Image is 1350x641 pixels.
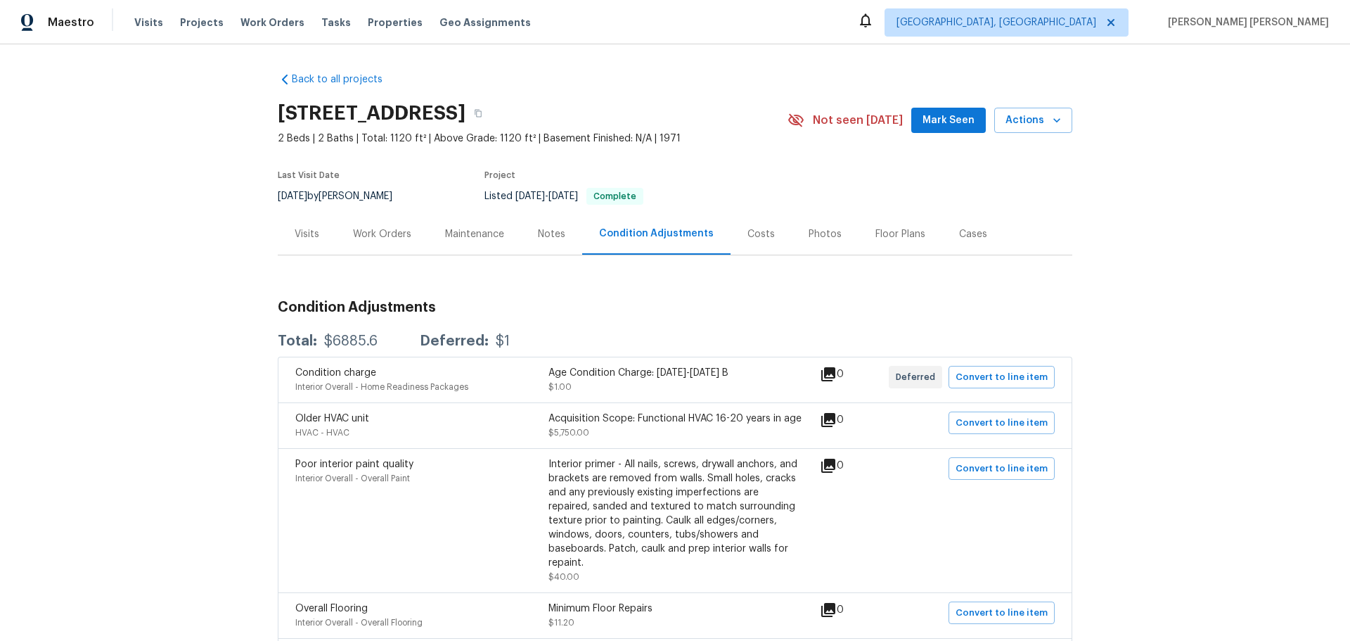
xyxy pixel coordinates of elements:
button: Convert to line item [949,457,1055,480]
div: Notes [538,227,565,241]
span: [DATE] [515,191,545,201]
span: Interior Overall - Overall Paint [295,474,410,483]
div: Costs [747,227,775,241]
span: Actions [1005,112,1061,129]
h2: [STREET_ADDRESS] [278,106,465,120]
a: Back to all projects [278,72,413,87]
span: [DATE] [548,191,578,201]
span: [PERSON_NAME] [PERSON_NAME] [1162,15,1329,30]
div: Deferred: [420,334,489,348]
span: 2 Beds | 2 Baths | Total: 1120 ft² | Above Grade: 1120 ft² | Basement Finished: N/A | 1971 [278,132,787,146]
span: Condition charge [295,368,376,378]
button: Convert to line item [949,366,1055,388]
div: 0 [820,366,889,383]
span: Deferred [896,370,941,384]
span: $1.00 [548,383,572,391]
div: Maintenance [445,227,504,241]
span: Work Orders [240,15,304,30]
span: Complete [588,192,642,201]
button: Convert to line item [949,602,1055,624]
button: Copy Address [465,101,491,126]
button: Convert to line item [949,412,1055,434]
div: Total: [278,334,317,348]
span: $40.00 [548,573,579,581]
h3: Condition Adjustments [278,300,1072,315]
div: Age Condition Charge: [DATE]-[DATE] B [548,366,802,380]
span: Visits [134,15,163,30]
span: HVAC - HVAC [295,429,349,437]
span: Maestro [48,15,94,30]
div: $1 [496,334,510,348]
div: 0 [820,457,889,474]
button: Actions [994,108,1072,134]
span: Projects [180,15,224,30]
div: by [PERSON_NAME] [278,188,409,205]
span: Convert to line item [956,415,1048,431]
span: [GEOGRAPHIC_DATA], [GEOGRAPHIC_DATA] [896,15,1096,30]
span: Geo Assignments [439,15,531,30]
span: Convert to line item [956,461,1048,477]
div: Interior primer - All nails, screws, drywall anchors, and brackets are removed from walls. Small ... [548,457,802,570]
span: $11.20 [548,618,574,627]
span: Last Visit Date [278,171,340,179]
div: Visits [295,227,319,241]
span: Older HVAC unit [295,414,369,424]
span: Project [484,171,515,179]
span: Convert to line item [956,605,1048,621]
span: Interior Overall - Home Readiness Packages [295,383,468,391]
span: Poor interior paint quality [295,459,413,469]
span: Listed [484,191,643,201]
div: Photos [809,227,842,241]
div: Work Orders [353,227,411,241]
div: Acquisition Scope: Functional HVAC 16-20 years in age [548,412,802,426]
span: Overall Flooring [295,604,368,614]
span: Not seen [DATE] [813,113,903,127]
button: Mark Seen [911,108,986,134]
span: - [515,191,578,201]
span: Mark Seen [922,112,975,129]
span: Convert to line item [956,369,1048,386]
span: Tasks [321,18,351,27]
span: $5,750.00 [548,429,589,437]
div: Floor Plans [875,227,925,241]
span: Interior Overall - Overall Flooring [295,618,423,627]
div: Cases [959,227,987,241]
div: 0 [820,412,889,429]
span: [DATE] [278,191,307,201]
div: Minimum Floor Repairs [548,602,802,616]
div: Condition Adjustments [599,227,714,241]
div: $6885.6 [324,334,378,348]
div: 0 [820,602,889,618]
span: Properties [368,15,423,30]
